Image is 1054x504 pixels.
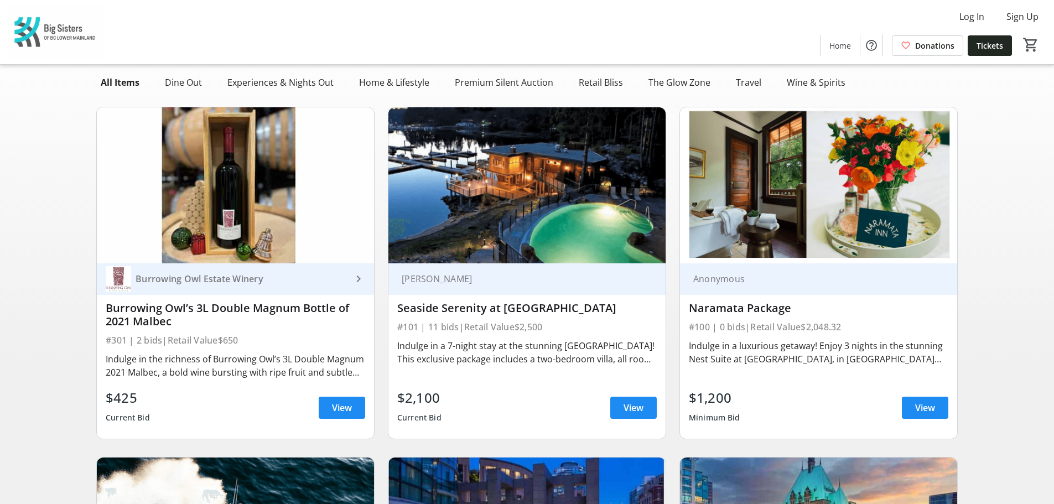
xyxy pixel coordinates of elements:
div: Indulge in a 7-night stay at the stunning [GEOGRAPHIC_DATA]! This exclusive package includes a tw... [397,339,657,366]
div: Dine Out [160,71,206,93]
div: Wine & Spirits [782,71,850,93]
button: Log In [951,8,993,25]
button: Sign Up [998,8,1047,25]
div: $2,100 [397,388,442,408]
div: Retail Bliss [574,71,627,93]
div: $425 [106,388,150,408]
div: $1,200 [689,388,740,408]
div: All Items [96,71,144,93]
div: Seaside Serenity at [GEOGRAPHIC_DATA] [397,302,657,315]
a: View [902,397,948,419]
div: Minimum Bid [689,408,740,428]
img: Seaside Serenity at Painted Boat Resort & Marina [388,107,666,263]
button: Cart [1021,35,1041,55]
div: Naramata Package [689,302,948,315]
a: View [319,397,365,419]
div: Experiences & Nights Out [223,71,338,93]
a: Donations [892,35,963,56]
img: Naramata Package [680,107,957,263]
div: Burrowing Owl Estate Winery [131,273,352,284]
span: Home [829,40,851,51]
mat-icon: keyboard_arrow_right [352,272,365,285]
span: Donations [915,40,954,51]
img: Big Sisters of BC Lower Mainland's Logo [7,4,105,60]
span: Log In [959,10,984,23]
div: Current Bid [397,408,442,428]
div: #100 | 0 bids | Retail Value $2,048.32 [689,319,948,335]
div: Home & Lifestyle [355,71,434,93]
div: [PERSON_NAME] [397,273,643,284]
a: View [610,397,657,419]
a: Tickets [968,35,1012,56]
div: Anonymous [689,273,935,284]
div: Current Bid [106,408,150,428]
div: Premium Silent Auction [450,71,558,93]
div: Travel [731,71,766,93]
img: Burrowing Owl’s 3L Double Magnum Bottle of 2021 Malbec [97,107,374,263]
div: Indulge in the richness of Burrowing Owl’s 3L Double Magnum 2021 Malbec, a bold wine bursting wit... [106,352,365,379]
button: Help [860,34,882,56]
a: Home [821,35,860,56]
img: Burrowing Owl Estate Winery [106,266,131,292]
div: Indulge in a luxurious getaway! Enjoy 3 nights in the stunning Nest Suite at [GEOGRAPHIC_DATA], i... [689,339,948,366]
div: #301 | 2 bids | Retail Value $650 [106,332,365,348]
div: The Glow Zone [644,71,715,93]
span: Sign Up [1006,10,1039,23]
a: Burrowing Owl Estate WineryBurrowing Owl Estate Winery [97,263,374,295]
span: View [915,401,935,414]
span: View [332,401,352,414]
span: View [624,401,643,414]
div: #101 | 11 bids | Retail Value $2,500 [397,319,657,335]
span: Tickets [977,40,1003,51]
div: Burrowing Owl’s 3L Double Magnum Bottle of 2021 Malbec [106,302,365,328]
